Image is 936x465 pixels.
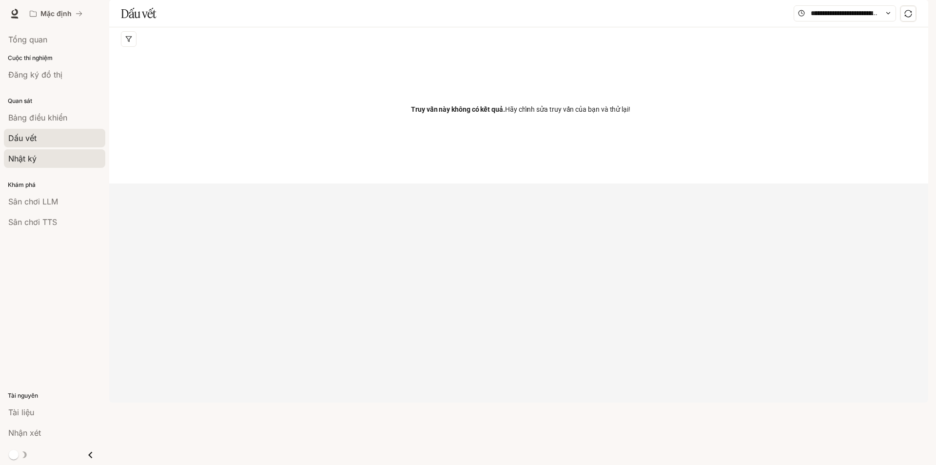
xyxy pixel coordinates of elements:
font: Truy vấn này không có kết quả. [411,105,505,113]
button: Tất cả không gian làm việc [25,4,87,23]
font: Mặc định [40,9,72,18]
font: Dấu vết [121,6,156,21]
font: Hãy chỉnh sửa truy vấn của bạn và thử lại! [505,105,630,113]
span: đồng bộ hóa [904,10,912,18]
